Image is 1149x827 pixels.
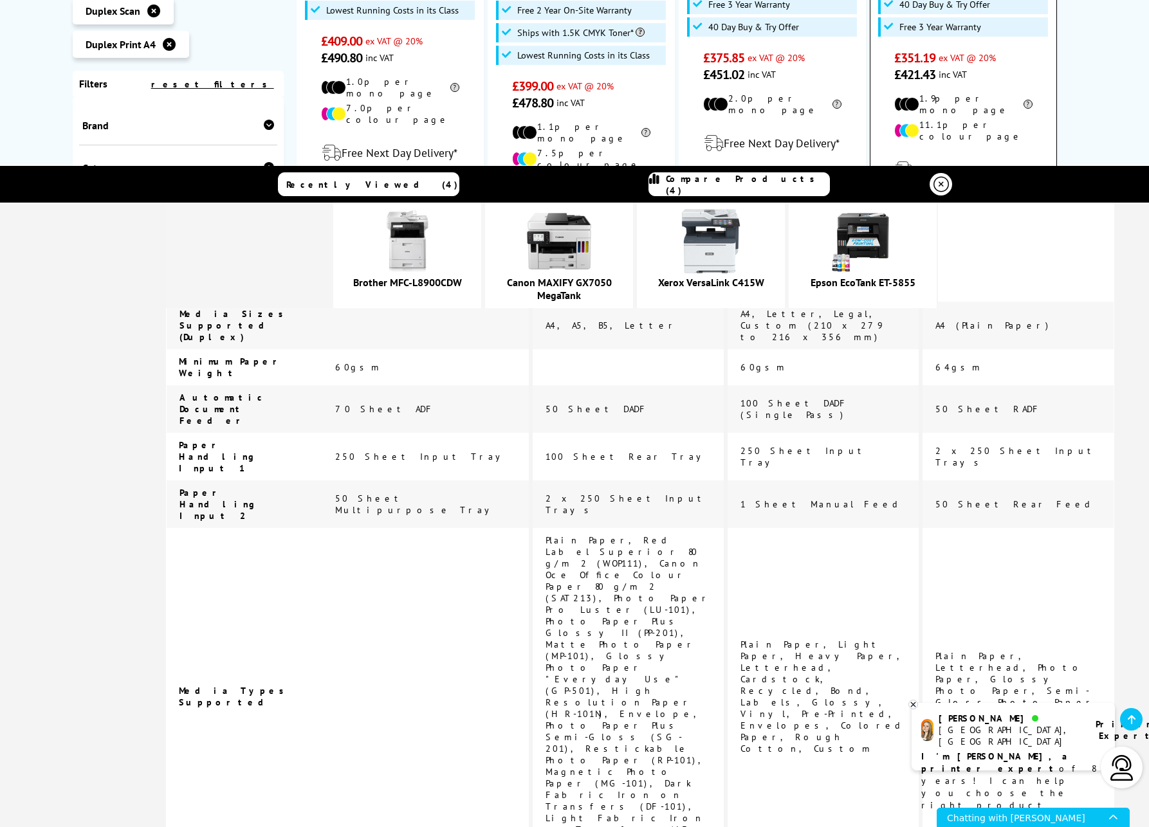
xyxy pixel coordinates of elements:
[748,51,805,64] span: ex VAT @ 20%
[658,276,764,289] a: Xerox VersaLink C415W
[321,33,363,50] span: £409.00
[517,5,632,15] span: Free 2 Year On-Site Warranty
[546,403,648,415] span: 50 Sheet DADF
[648,172,830,196] a: Compare Products (4)
[86,38,156,51] span: Duplex Print A4
[894,93,1033,116] li: 1.9p per mono page
[703,50,745,66] span: £375.85
[831,209,895,273] img: epson-et-5850-with-bottles-small.jpg
[921,750,1105,812] p: of 8 years! I can help you choose the right product
[335,403,435,415] span: 70 Sheet ADF
[708,22,799,32] span: 40 Day Buy & Try Offer
[935,361,982,373] span: 64gsm
[740,308,881,343] span: A4, Letter, Legal, Custom (210 x 279 to 216 x 356 mm)
[937,808,1130,827] iframe: Chat icon for chat window
[935,403,1042,415] span: 50 Sheet RADF
[679,209,743,273] img: Xerox-VersaLink-C415-Front-Main-Small.jpg
[179,487,259,522] span: Paper Handling Input 2
[939,68,967,80] span: inc VAT
[286,179,458,190] span: Recently Viewed (4)
[353,276,462,289] a: Brother MFC-L8900CDW
[179,392,265,426] span: Automatic Document Feeder
[512,95,554,111] span: £478.80
[939,713,1080,724] div: [PERSON_NAME]
[335,451,510,462] span: 250 Sheet Input Tray
[894,50,936,66] span: £351.19
[304,135,477,171] div: modal_delivery
[546,320,677,331] span: A4, A5, B5, Letter
[326,5,459,15] span: Lowest Running Costs in its Class
[748,68,776,80] span: inc VAT
[512,78,554,95] span: £399.00
[365,35,423,47] span: ex VAT @ 20%
[179,685,291,708] span: Media Types Supported
[512,147,650,170] li: 7.5p per colour page
[740,639,905,754] span: Plain Paper, Light Paper, Heavy Paper, Letterhead, Cardstock, Recycled, Bond, Labels, Glossy, Vin...
[935,650,1100,743] span: Plain Paper, Letterhead, Photo Paper, Glossy Photo Paper, Semi-Gloss Photo Paper, Matte Photo Pap...
[79,77,107,90] span: Filters
[877,152,1050,188] div: modal_delivery
[939,724,1080,747] div: [GEOGRAPHIC_DATA], [GEOGRAPHIC_DATA]
[278,172,459,196] a: Recently Viewed (4)
[740,361,787,373] span: 60gsm
[179,356,284,379] span: Minimum Paper Weight
[151,78,274,90] a: reset filters
[375,209,439,273] img: mfc-l8900cdw-small.jpg
[527,209,591,273] img: Canon-GX7050-Front-Small.jpg
[894,66,936,83] span: £421.43
[321,50,363,66] span: £490.80
[899,22,981,32] span: Free 3 Year Warranty
[82,119,274,132] span: Brand
[321,76,459,99] li: 1.0p per mono page
[517,50,650,60] span: Lowest Running Costs in its Class
[179,439,258,474] span: Paper Handling Input 1
[740,445,867,468] span: 250 Sheet Input Tray
[86,5,140,17] span: Duplex Scan
[811,276,915,289] a: Epson EcoTank ET-5855
[703,93,841,116] li: 2.0p per mono page
[740,397,849,421] span: 100 Sheet DADF (Single Pass)
[894,119,1033,142] li: 11.1p per colour page
[512,121,650,144] li: 1.1p per mono page
[179,308,290,343] span: Media Sizes Supported (Duplex)
[703,66,745,83] span: £451.02
[546,451,710,462] span: 100 Sheet Rear Tray
[556,80,614,92] span: ex VAT @ 20%
[935,320,1051,331] span: A4 (Plain Paper)
[686,125,859,161] div: modal_delivery
[517,28,645,38] span: Ships with 1.5K CMYK Toner*
[1109,755,1135,781] img: user-headset-light.svg
[335,361,381,373] span: 60gsm
[935,445,1097,468] span: 2 x 250 Sheet Input Trays
[666,173,829,196] span: Compare Products (4)
[365,51,394,64] span: inc VAT
[507,276,612,302] a: Canon MAXIFY GX7050 MegaTank
[939,51,996,64] span: ex VAT @ 20%
[335,493,499,516] span: 50 Sheet Multipurpose Tray
[546,493,707,516] span: 2 x 250 Sheet Input Trays
[740,498,902,510] span: 1 Sheet Manual Feed
[921,750,1071,774] b: I'm [PERSON_NAME], a printer expert
[921,719,933,741] img: amy-livechat.png
[556,96,585,109] span: inc VAT
[82,161,274,174] span: Category
[935,498,1094,510] span: 50 Sheet Rear Feed
[321,102,459,125] li: 7.0p per colour page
